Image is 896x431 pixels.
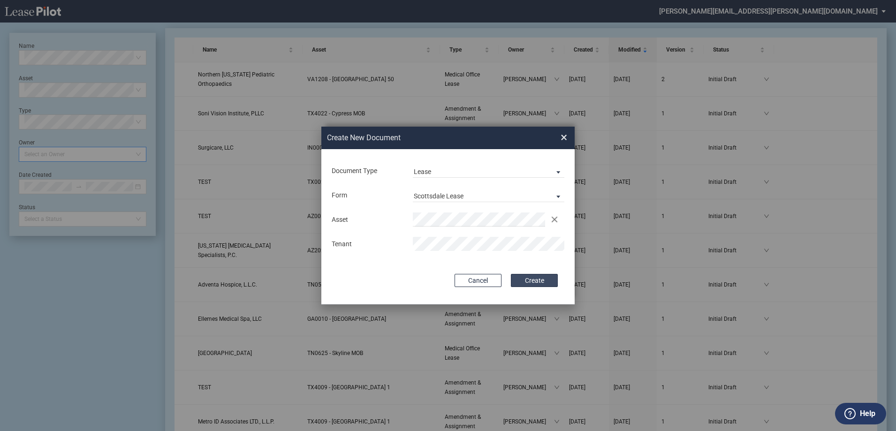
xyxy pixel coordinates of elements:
[561,130,567,145] span: ×
[321,127,575,305] md-dialog: Create New ...
[414,168,431,175] div: Lease
[413,164,564,178] md-select: Document Type: Lease
[511,274,558,287] button: Create
[326,166,407,176] div: Document Type
[326,191,407,200] div: Form
[326,240,407,249] div: Tenant
[860,408,875,420] label: Help
[326,215,407,225] div: Asset
[413,188,564,202] md-select: Lease Form: Scottsdale Lease
[327,133,527,143] h2: Create New Document
[414,192,463,200] div: Scottsdale Lease
[455,274,501,287] button: Cancel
